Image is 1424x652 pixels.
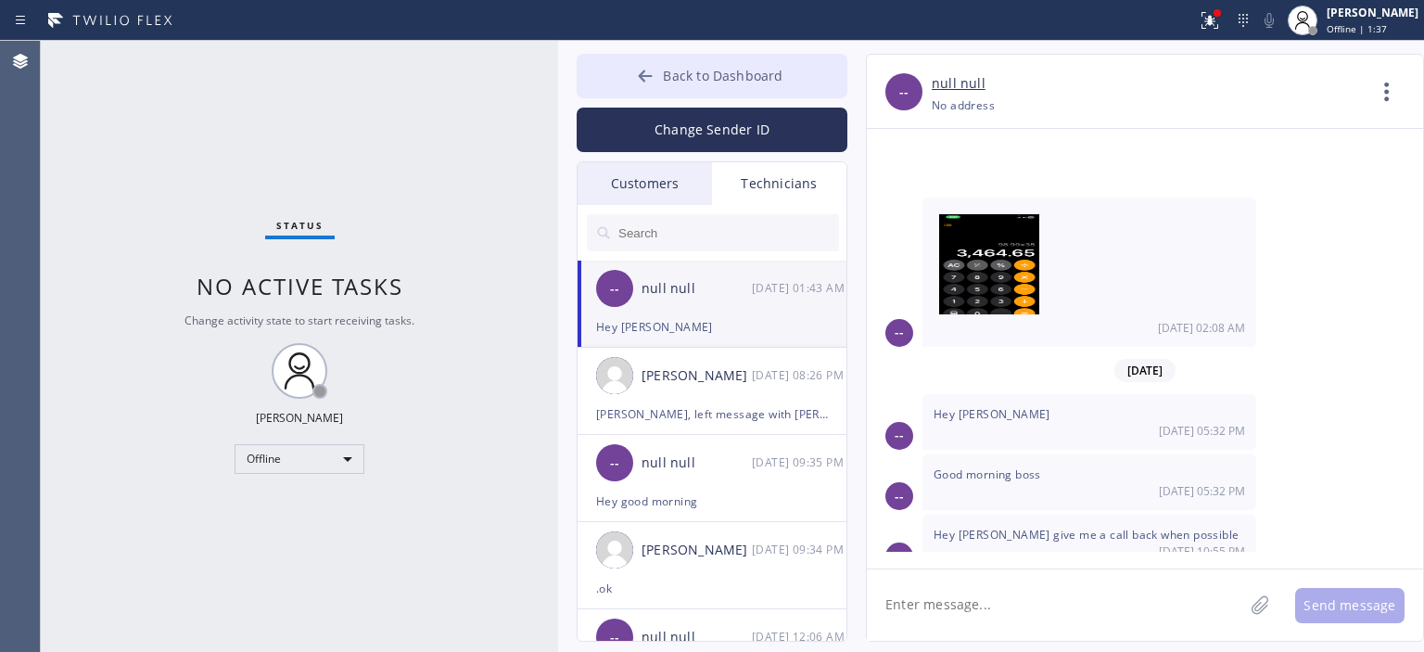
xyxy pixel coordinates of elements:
button: Change Sender ID [577,108,847,152]
span: Offline | 1:37 [1327,22,1387,35]
button: Mute [1256,7,1282,33]
div: [PERSON_NAME], left message with [PERSON_NAME], [PERSON_NAME] let u know on that, Also ,will they... [596,403,828,425]
span: -- [895,322,904,343]
span: -- [895,425,904,446]
div: 08/12/2025 9:06 AM [752,626,848,647]
div: 09/09/2025 9:55 AM [922,515,1256,570]
span: -- [895,486,904,507]
img: user.png [596,531,633,569]
button: Send message [1295,588,1405,623]
span: [DATE] 05:32 PM [1159,483,1245,499]
img: ME2a6c6e94cb27b2d49ce161ebf2c89305 [939,214,1039,326]
div: [PERSON_NAME] [256,410,343,426]
div: 09/09/2025 9:32 AM [922,454,1256,510]
span: -- [899,82,909,103]
span: Change activity state to start receiving tasks. [184,313,414,328]
div: 08/30/2025 9:35 AM [752,452,848,473]
input: Search [617,214,839,251]
button: Back to Dashboard [577,54,847,98]
span: [DATE] [1114,359,1176,382]
div: Technicians [712,162,846,205]
div: [PERSON_NAME] [642,540,752,561]
span: [DATE] 02:08 AM [1158,320,1245,336]
div: [PERSON_NAME] [642,365,752,387]
div: null null [642,453,752,474]
span: -- [895,546,904,568]
div: 09/12/2025 9:43 AM [752,277,848,299]
div: 08/20/2025 9:34 AM [752,539,848,560]
div: 09/12/2025 9:26 AM [752,364,848,386]
div: .ok [596,578,828,599]
span: -- [610,453,619,474]
span: Status [276,219,324,232]
span: Hey [PERSON_NAME] [934,406,1050,422]
span: Good morning boss [934,467,1041,482]
span: [DATE] 10:55 PM [1159,543,1245,559]
div: null null [642,627,752,648]
span: -- [610,278,619,300]
div: 09/09/2025 9:32 AM [922,394,1256,450]
div: No address [932,95,995,116]
span: Hey [PERSON_NAME] give me a call back when possible [934,527,1239,543]
span: -- [610,627,619,648]
div: Hey [PERSON_NAME] [596,316,828,338]
span: [DATE] 05:32 PM [1159,423,1245,439]
span: No active tasks [197,271,403,301]
div: Customers [578,162,712,205]
div: Hey good morning [596,491,828,512]
span: Back to Dashboard [663,67,782,84]
a: null null [932,73,985,95]
div: Offline [235,444,364,474]
div: 09/02/2025 9:08 AM [922,198,1256,347]
div: null null [642,278,752,300]
div: [PERSON_NAME] [1327,5,1418,20]
img: user.png [596,357,633,394]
